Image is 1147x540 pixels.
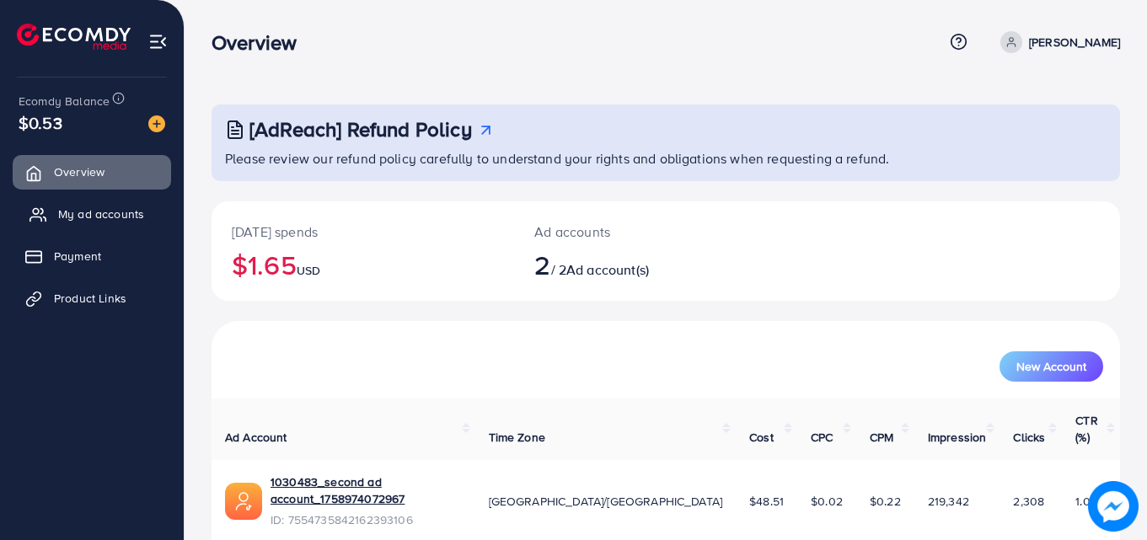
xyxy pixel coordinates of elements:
[870,493,901,510] span: $0.22
[225,429,287,446] span: Ad Account
[271,511,462,528] span: ID: 7554735842162393106
[1088,481,1139,532] img: image
[811,429,833,446] span: CPC
[1075,412,1097,446] span: CTR (%)
[225,483,262,520] img: ic-ads-acc.e4c84228.svg
[19,110,62,135] span: $0.53
[19,93,110,110] span: Ecomdy Balance
[13,197,171,231] a: My ad accounts
[212,30,310,55] h3: Overview
[749,429,774,446] span: Cost
[148,32,168,51] img: menu
[1000,351,1103,382] button: New Account
[1029,32,1120,52] p: [PERSON_NAME]
[928,493,969,510] span: 219,342
[232,222,494,242] p: [DATE] spends
[534,249,721,281] h2: / 2
[58,206,144,222] span: My ad accounts
[534,222,721,242] p: Ad accounts
[870,429,893,446] span: CPM
[13,239,171,273] a: Payment
[297,262,320,279] span: USD
[13,155,171,189] a: Overview
[54,163,105,180] span: Overview
[811,493,843,510] span: $0.02
[534,245,550,284] span: 2
[1013,493,1044,510] span: 2,308
[225,148,1110,168] p: Please review our refund policy carefully to understand your rights and obligations when requesti...
[249,117,472,142] h3: [AdReach] Refund Policy
[489,493,723,510] span: [GEOGRAPHIC_DATA]/[GEOGRAPHIC_DATA]
[1016,361,1086,372] span: New Account
[271,473,462,508] a: 1030483_second ad account_1758974072967
[1075,493,1097,510] span: 1.05
[17,24,131,50] img: logo
[566,260,649,279] span: Ad account(s)
[232,249,494,281] h2: $1.65
[54,248,101,265] span: Payment
[749,493,784,510] span: $48.51
[13,281,171,315] a: Product Links
[928,429,987,446] span: Impression
[489,429,545,446] span: Time Zone
[994,31,1120,53] a: [PERSON_NAME]
[54,290,126,307] span: Product Links
[1013,429,1045,446] span: Clicks
[148,115,165,132] img: image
